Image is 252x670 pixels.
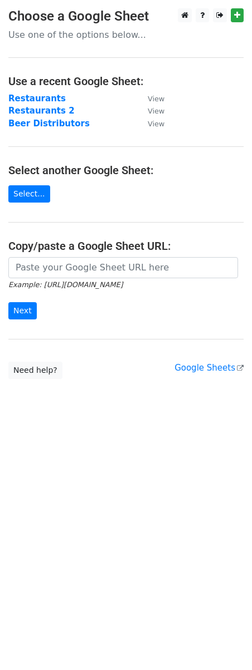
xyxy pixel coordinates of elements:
h3: Choose a Google Sheet [8,8,244,24]
h4: Use a recent Google Sheet: [8,75,244,88]
a: Restaurants [8,93,66,104]
input: Paste your Google Sheet URL here [8,257,238,278]
a: Restaurants 2 [8,106,75,116]
h4: Select another Google Sheet: [8,164,244,177]
p: Use one of the options below... [8,29,244,41]
small: View [148,120,164,128]
small: View [148,95,164,103]
input: Next [8,302,37,319]
a: Need help? [8,362,62,379]
a: Google Sheets [175,363,244,373]
a: View [137,93,164,104]
small: View [148,107,164,115]
a: View [137,119,164,129]
small: Example: [URL][DOMAIN_NAME] [8,280,123,289]
a: View [137,106,164,116]
a: Beer Distributors [8,119,90,129]
h4: Copy/paste a Google Sheet URL: [8,239,244,253]
a: Select... [8,185,50,203]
